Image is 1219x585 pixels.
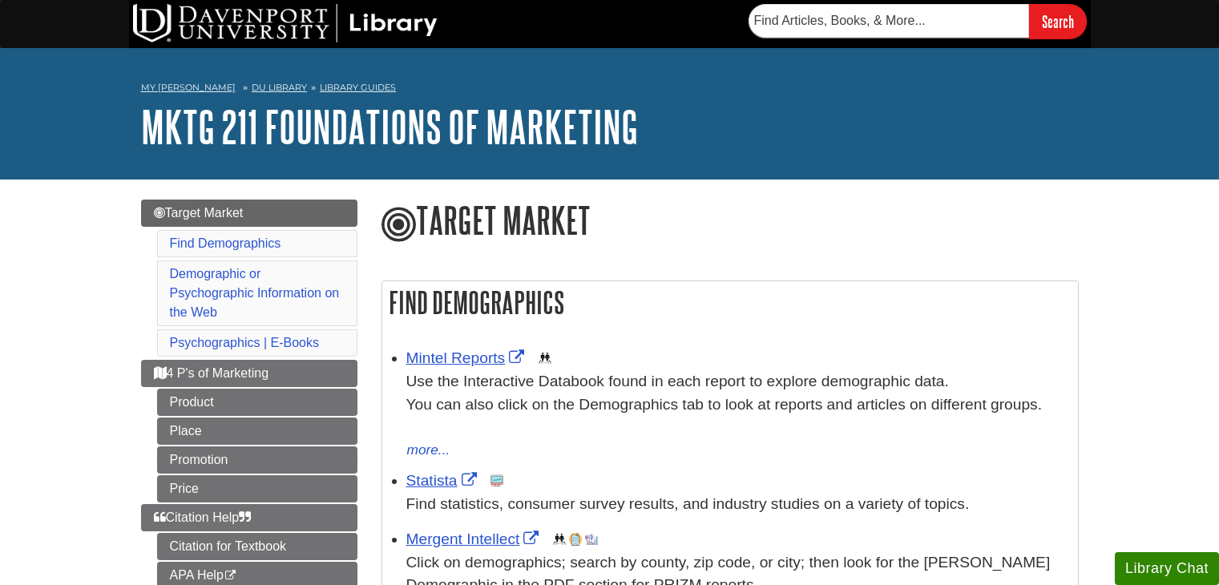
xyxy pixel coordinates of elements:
[569,533,582,546] img: Company Information
[141,102,638,151] a: MKTG 211 Foundations of Marketing
[320,82,396,93] a: Library Guides
[170,267,340,319] a: Demographic or Psychographic Information on the Web
[749,4,1087,38] form: Searches DU Library's articles, books, and more
[749,4,1029,38] input: Find Articles, Books, & More...
[406,493,1070,516] p: Find statistics, consumer survey results, and industry studies on a variety of topics.
[490,474,503,487] img: Statistics
[141,504,357,531] a: Citation Help
[141,200,357,227] a: Target Market
[1115,552,1219,585] button: Library Chat
[157,446,357,474] a: Promotion
[157,533,357,560] a: Citation for Textbook
[141,360,357,387] a: 4 P's of Marketing
[406,439,451,462] button: more...
[406,531,543,547] a: Link opens in new window
[154,206,244,220] span: Target Market
[157,475,357,502] a: Price
[141,81,236,95] a: My [PERSON_NAME]
[154,366,269,380] span: 4 P's of Marketing
[170,236,281,250] a: Find Demographics
[406,370,1070,439] div: Use the Interactive Databook found in each report to explore demographic data. You can also click...
[585,533,598,546] img: Industry Report
[154,510,252,524] span: Citation Help
[141,77,1079,103] nav: breadcrumb
[1029,4,1087,38] input: Search
[406,472,481,489] a: Link opens in new window
[224,571,237,581] i: This link opens in a new window
[252,82,307,93] a: DU Library
[133,4,438,42] img: DU Library
[406,349,529,366] a: Link opens in new window
[381,200,1079,244] h1: Target Market
[157,389,357,416] a: Product
[382,281,1078,324] h2: Find Demographics
[170,336,319,349] a: Psychographics | E-Books
[157,418,357,445] a: Place
[553,533,566,546] img: Demographics
[539,352,551,365] img: Demographics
